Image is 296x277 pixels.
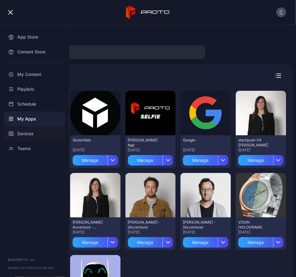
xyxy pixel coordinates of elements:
[183,235,228,248] button: Manage
[4,141,65,156] a: Teams
[128,220,162,230] div: Raffi K - (Accenture)
[73,155,108,166] div: Manage
[4,67,65,82] a: My Content
[128,230,173,235] div: [DATE]
[4,111,65,126] a: My Apps
[73,138,107,143] div: Sketchfab
[238,138,272,148] div: start/push V4 Mair
[4,126,65,141] a: Devices
[4,82,65,97] a: Playlists
[128,138,162,148] div: David Selfie App
[73,153,118,166] button: Manage
[183,155,218,166] div: Manage
[238,155,273,166] div: Manage
[73,237,108,248] div: Manage
[128,235,173,248] button: Manage
[183,220,217,230] div: David Nussbaum - (Accenture)
[238,153,284,166] button: Manage
[238,230,284,235] div: [DATE]
[73,230,118,235] div: [DATE]
[128,153,173,166] button: Manage
[128,148,173,153] div: [DATE]
[73,220,107,230] div: Mair Accenture - (Accenture)
[7,266,28,270] span: Version 1.13.1 •
[238,220,272,230] div: VZION HOLOGRAMS
[73,148,118,153] div: [DATE]
[4,30,65,44] a: App Store
[7,257,61,262] div: © 2025 PROTO, Inc.
[4,44,65,59] a: Content Store
[276,7,286,17] button: C
[238,237,273,248] div: Manage
[183,237,218,248] div: Manage
[128,155,163,166] div: Manage
[238,235,284,248] button: Manage
[128,237,163,248] div: Manage
[28,266,53,270] a: Terms Of Service
[238,148,284,153] div: [DATE]
[183,230,228,235] div: [DATE]
[4,97,65,111] a: Schedule
[183,153,228,166] button: Manage
[183,138,217,143] div: Google
[183,148,228,153] div: [DATE]
[73,235,118,248] button: Manage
